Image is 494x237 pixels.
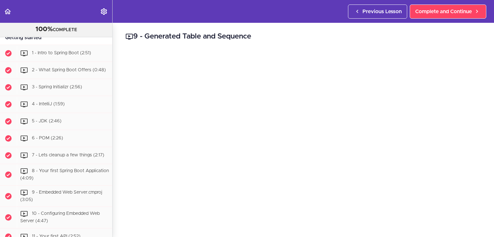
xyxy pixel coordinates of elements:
[4,8,12,15] svg: Back to course curriculum
[32,51,91,55] span: 1 - Intro to Spring Boot (2:51)
[32,136,63,140] span: 6 - POM (2:26)
[35,26,53,32] span: 100%
[362,8,402,15] span: Previous Lesson
[20,212,100,224] span: 10 - Configuring Embedded Web Server (4:47)
[32,119,61,123] span: 5 - JDK (2:46)
[20,190,102,202] span: 9 - Embedded Web Server.cmproj (3:05)
[32,153,104,157] span: 7 - Lets cleanup a few things (2:17)
[8,25,104,34] div: COMPLETE
[32,85,82,89] span: 3 - Spring Initializr (2:56)
[32,68,106,72] span: 2 - What Spring Boot Offers (0:48)
[410,4,486,19] a: Complete and Continue
[348,4,407,19] a: Previous Lesson
[415,8,472,15] span: Complete and Continue
[100,8,108,15] svg: Settings Menu
[20,169,109,180] span: 8 - Your first Spring Boot Application (4:09)
[32,102,65,106] span: 4 - IntelliJ (1:59)
[125,31,481,42] h2: 9 - Generated Table and Sequence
